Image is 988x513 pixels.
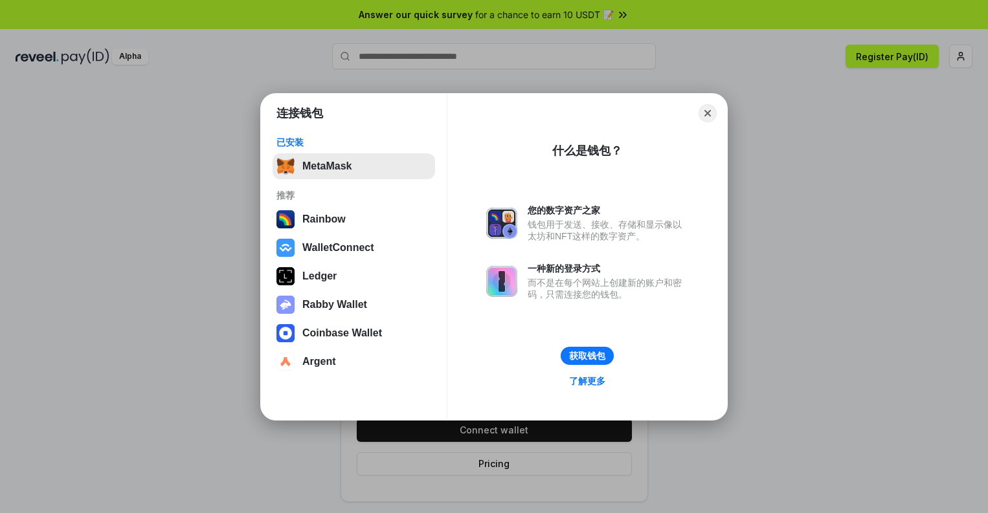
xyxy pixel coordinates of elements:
div: Rabby Wallet [302,299,367,311]
button: Argent [273,349,435,375]
img: svg+xml,%3Csvg%20width%3D%2228%22%20height%3D%2228%22%20viewBox%3D%220%200%2028%2028%22%20fill%3D... [276,239,295,257]
img: svg+xml,%3Csvg%20xmlns%3D%22http%3A%2F%2Fwww.w3.org%2F2000%2Fsvg%22%20fill%3D%22none%22%20viewBox... [276,296,295,314]
div: 而不是在每个网站上创建新的账户和密码，只需连接您的钱包。 [528,277,688,300]
button: Coinbase Wallet [273,320,435,346]
button: WalletConnect [273,235,435,261]
button: Rainbow [273,206,435,232]
div: 了解更多 [569,375,605,387]
button: Ledger [273,263,435,289]
button: Rabby Wallet [273,292,435,318]
img: svg+xml,%3Csvg%20width%3D%22120%22%20height%3D%22120%22%20viewBox%3D%220%200%20120%20120%22%20fil... [276,210,295,228]
h1: 连接钱包 [276,105,323,121]
img: svg+xml,%3Csvg%20xmlns%3D%22http%3A%2F%2Fwww.w3.org%2F2000%2Fsvg%22%20fill%3D%22none%22%20viewBox... [486,266,517,297]
div: WalletConnect [302,242,374,254]
div: 您的数字资产之家 [528,204,688,216]
button: 获取钱包 [561,347,614,365]
button: MetaMask [273,153,435,179]
img: svg+xml,%3Csvg%20xmlns%3D%22http%3A%2F%2Fwww.w3.org%2F2000%2Fsvg%22%20fill%3D%22none%22%20viewBox... [486,208,517,239]
div: Rainbow [302,213,346,225]
div: MetaMask [302,160,352,172]
div: 什么是钱包？ [552,143,622,158]
img: svg+xml,%3Csvg%20fill%3D%22none%22%20height%3D%2233%22%20viewBox%3D%220%200%2035%2033%22%20width%... [276,157,295,175]
div: 获取钱包 [569,350,605,362]
div: 已安装 [276,136,431,148]
div: 钱包用于发送、接收、存储和显示像以太坊和NFT这样的数字资产。 [528,219,688,242]
div: Ledger [302,270,337,282]
img: svg+xml,%3Csvg%20width%3D%2228%22%20height%3D%2228%22%20viewBox%3D%220%200%2028%2028%22%20fill%3D... [276,324,295,342]
button: Close [699,104,717,122]
div: Coinbase Wallet [302,327,382,339]
div: 推荐 [276,190,431,201]
div: Argent [302,356,336,367]
a: 了解更多 [561,373,613,389]
div: 一种新的登录方式 [528,263,688,274]
img: svg+xml,%3Csvg%20width%3D%2228%22%20height%3D%2228%22%20viewBox%3D%220%200%2028%2028%22%20fill%3D... [276,353,295,371]
img: svg+xml,%3Csvg%20xmlns%3D%22http%3A%2F%2Fwww.w3.org%2F2000%2Fsvg%22%20width%3D%2228%22%20height%3... [276,267,295,285]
